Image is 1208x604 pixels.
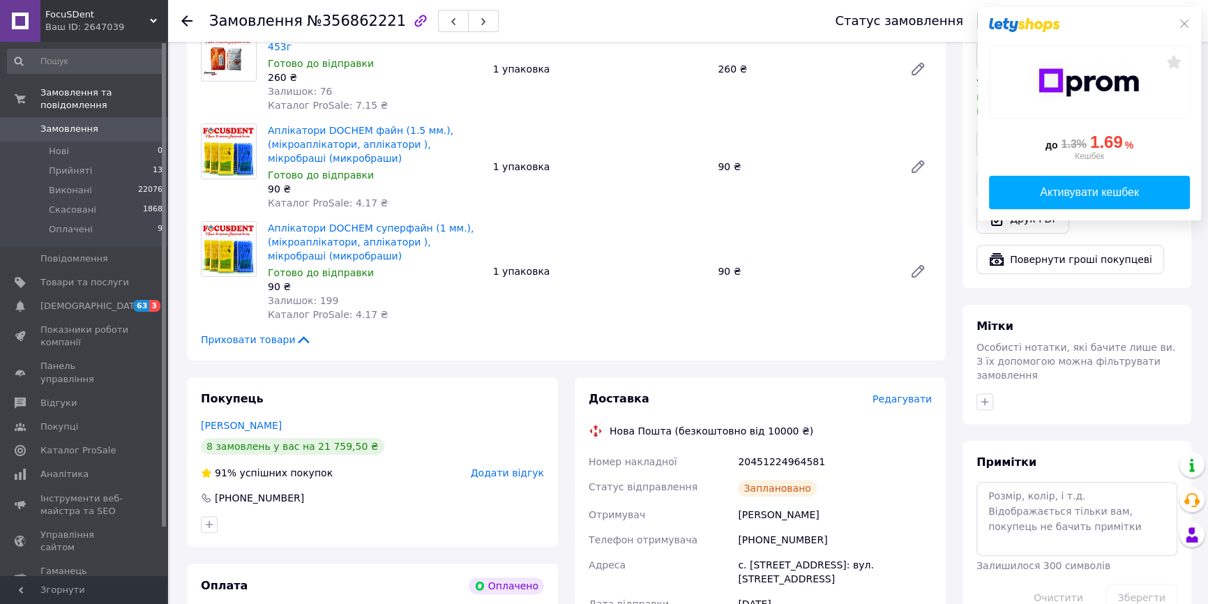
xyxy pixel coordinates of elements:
button: Повернути гроші покупцеві [976,245,1164,274]
div: с. [STREET_ADDRESS]: вул. [STREET_ADDRESS] [735,552,935,591]
span: №356862221 [307,13,406,29]
span: Покупці [40,421,78,433]
a: Друк PDF [976,204,1069,234]
span: Залишок: 199 [268,295,338,306]
span: Аналітика [40,468,89,481]
div: 260 ₴ [712,59,898,79]
span: 22076 [138,184,163,197]
span: 1868 [143,204,163,216]
span: Виконані [49,184,92,197]
span: Приховати товари [201,333,312,347]
span: Залишилося 300 символів [976,560,1110,571]
div: 90 ₴ [712,157,898,176]
button: Видати чек [976,129,1080,158]
span: Товари та послуги [40,276,129,289]
span: 9 [158,223,163,236]
span: Мітки [976,319,1013,333]
img: Аплікатори DOCHEM суперфайн (1 мм.), (мікроаплікатори, аплікатори ), мікробраші (микробраши) [202,222,256,275]
span: Прийняті [49,165,92,177]
span: Статус відправлення [589,481,697,492]
div: Оплачено [469,577,544,594]
a: Редагувати [904,257,932,285]
div: [PHONE_NUMBER] [213,491,305,505]
span: Залишок: 76 [268,86,332,97]
span: Примітки [976,455,1036,469]
div: 1 упаковка [488,157,713,176]
div: 1 упаковка [488,59,713,79]
a: Аплікатори DOCHEM файн (1.5 мм.), (мікроаплікатори, аплікатори ), мікробраші (микробраши) [268,125,453,164]
div: 8 замовлень у вас на 21 759,50 ₴ [201,438,384,455]
span: Адреса [589,559,626,571]
span: Оплачені [49,223,93,236]
div: Статус замовлення [835,14,963,28]
span: Замовлення та повідомлення [40,86,167,112]
span: FocuSDent [45,8,150,21]
div: 260 ₴ [268,70,482,84]
span: Замовлення [209,13,303,29]
div: 90 ₴ [712,262,898,281]
span: У вас є 30 днів, щоб відправити запит на відгук покупцеві, скопіювавши посилання. [976,77,1172,116]
span: Готово до відправки [268,58,374,69]
span: 63 [133,300,149,312]
span: Готово до відправки [268,267,374,278]
button: Скопіювати запит на відгук [976,41,1165,70]
span: Каталог ProSale [40,444,116,457]
span: Особисті нотатки, які бачите лише ви. З їх допомогою можна фільтрувати замовлення [976,342,1175,381]
div: 1 упаковка [488,262,713,281]
span: Каталог ProSale: 4.17 ₴ [268,309,388,320]
a: Аплікатори DOCHEM суперфайн (1 мм.), (мікроаплікатори, аплікатори ), мікробраші (микробраши) [268,222,474,262]
span: 3 [149,300,160,312]
span: Замовлення [40,123,98,135]
div: Заплановано [738,480,817,497]
span: 0 [158,145,163,158]
span: Каталог ProSale: 4.17 ₴ [268,197,388,209]
span: Отримувач [589,509,645,520]
span: Нові [49,145,69,158]
span: Каталог ProSale: 7.15 ₴ [268,100,388,111]
span: Редагувати [873,393,932,405]
div: [PERSON_NAME] [735,502,935,527]
div: 90 ₴ [268,182,482,196]
div: Повернутися назад [181,14,192,28]
img: Аплікатори DOCHEM файн (1.5 мм.), (мікроаплікатори, аплікатори ), мікробраші (микробраши) [202,125,256,178]
span: Номер накладної [589,456,677,467]
span: Оплата [201,579,248,592]
span: Показники роботи компанії [40,324,129,349]
span: Скасовані [49,204,96,216]
div: Ваш ID: 2647039 [45,21,167,33]
span: Панель управління [40,360,129,385]
div: Нова Пошта (безкоштовно від 10000 ₴) [606,424,817,438]
span: 91% [215,467,236,478]
img: Альгінатна відбиткова маса Tropicalgin 453г [202,32,256,75]
span: Повідомлення [40,252,108,265]
a: Редагувати [904,153,932,181]
a: Редагувати [904,55,932,83]
span: 13 [153,165,163,177]
span: Управління сайтом [40,529,129,554]
div: [PHONE_NUMBER] [735,527,935,552]
span: Відгуки [40,397,77,409]
a: [PERSON_NAME] [201,420,282,431]
span: Інструменти веб-майстра та SEO [40,492,129,518]
input: Пошук [7,49,164,74]
span: Додати відгук [471,467,544,478]
span: Гаманець компанії [40,565,129,590]
span: Доставка [589,392,649,405]
a: Завантажити PDF [976,169,1113,199]
span: [DEMOGRAPHIC_DATA] [40,300,144,312]
span: Телефон отримувача [589,534,697,545]
span: Готово до відправки [268,169,374,181]
span: Покупець [201,392,264,405]
div: 90 ₴ [268,280,482,294]
div: 20451224964581 [735,449,935,474]
div: успішних покупок [201,466,333,480]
